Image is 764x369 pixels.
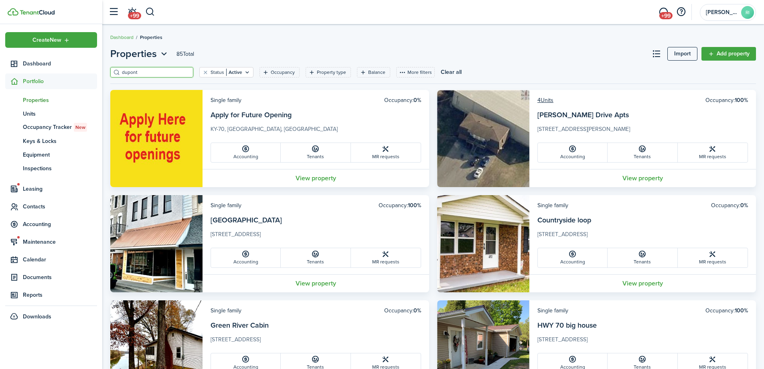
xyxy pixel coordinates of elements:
filter-tag-label: Property type [317,69,346,76]
span: Units [23,110,97,118]
a: Tenants [608,143,677,162]
span: +99 [659,12,673,19]
span: Documents [23,273,97,281]
card-header-left: Single family [211,201,241,210]
img: Property avatar [110,195,203,292]
filter-tag-label: Balance [368,69,385,76]
img: Property avatar [110,90,203,187]
span: Reports [23,291,97,299]
b: 100% [408,201,421,210]
a: Accounting [211,143,281,162]
span: Equipment [23,151,97,159]
a: View property [529,169,756,187]
filter-tag-label: Status [211,69,224,76]
button: More filters [396,67,435,77]
a: [PERSON_NAME] Drive Apts [537,110,629,120]
span: Accounting [23,220,97,228]
a: HWY 70 big house [537,320,597,330]
a: Notifications [124,2,140,22]
b: 0% [413,306,421,315]
a: View property [203,169,429,187]
button: Properties [110,47,169,61]
span: Properties [23,96,97,104]
card-header-left: Single family [537,306,568,315]
span: Maintenance [23,238,97,246]
card-header-left: Single family [211,96,241,104]
a: MR requests [678,143,748,162]
a: Green River Cabin [211,320,269,330]
button: Clear filter [202,69,209,75]
card-header-left: Single family [211,306,241,315]
filter-tag-label: Occupancy [271,69,295,76]
span: Dashboard [23,59,97,68]
filter-tag: Open filter [306,67,351,77]
card-header-right: Occupancy: [379,201,421,210]
a: Dashboard [110,34,134,41]
button: Clear all [441,67,462,77]
a: Inspections [5,161,97,175]
img: TenantCloud [20,10,55,15]
a: Reports [5,287,97,303]
b: 100% [735,306,748,315]
span: Occupancy Tracker [23,123,97,132]
filter-tag: Open filter [259,67,300,77]
card-header-right: Occupancy: [384,96,421,104]
span: Leasing [23,185,97,193]
card-description: [STREET_ADDRESS] [211,335,421,348]
input: Search here... [120,69,190,76]
filter-tag: Open filter [199,67,253,77]
a: Tenants [281,248,351,267]
a: Import [667,47,697,61]
button: Open menu [5,32,97,48]
img: Property avatar [437,195,529,292]
a: Accounting [538,143,608,162]
b: 0% [740,201,748,210]
a: Add property [701,47,756,61]
span: Contacts [23,202,97,211]
span: Keys & Locks [23,137,97,145]
card-header-left: Single family [537,201,568,210]
card-header-right: Occupancy: [384,306,421,315]
a: MR requests [678,248,748,267]
a: View property [529,274,756,292]
card-description: [STREET_ADDRESS] [211,230,421,243]
card-header-right: Occupancy: [705,96,748,104]
button: Open sidebar [106,4,121,20]
a: Occupancy TrackerNew [5,120,97,134]
filter-tag: Open filter [357,67,390,77]
a: Properties [5,93,97,107]
span: Properties [110,47,157,61]
a: Countryside loop [537,215,591,225]
a: Keys & Locks [5,134,97,148]
card-header-right: Occupancy: [711,201,748,210]
card-header-right: Occupancy: [705,306,748,315]
span: Portfolio [23,77,97,86]
img: Property avatar [437,90,529,187]
a: Accounting [538,248,608,267]
img: TenantCloud [8,8,18,16]
card-description: KY-70, [GEOGRAPHIC_DATA], [GEOGRAPHIC_DATA] [211,125,421,138]
filter-tag-value: Active [226,69,242,76]
a: [GEOGRAPHIC_DATA] [211,215,282,225]
span: Downloads [23,312,51,321]
span: New [75,124,85,131]
button: Open resource center [674,5,688,19]
span: Inspections [23,164,97,173]
card-description: [STREET_ADDRESS] [537,230,748,243]
a: Accounting [211,248,281,267]
a: Dashboard [5,56,97,71]
span: RANDALL INVESTMENT PROPERTIES [706,10,738,15]
span: Calendar [23,255,97,264]
span: Properties [140,34,162,41]
a: MR requests [351,248,421,267]
card-description: [STREET_ADDRESS] [537,335,748,348]
a: 4Units [537,96,553,104]
avatar-text: RI [741,6,754,19]
a: Units [5,107,97,120]
card-description: [STREET_ADDRESS][PERSON_NAME] [537,125,748,138]
a: Apply for Future Opening [211,110,292,120]
b: 0% [413,96,421,104]
header-page-total: 85 Total [176,50,194,58]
